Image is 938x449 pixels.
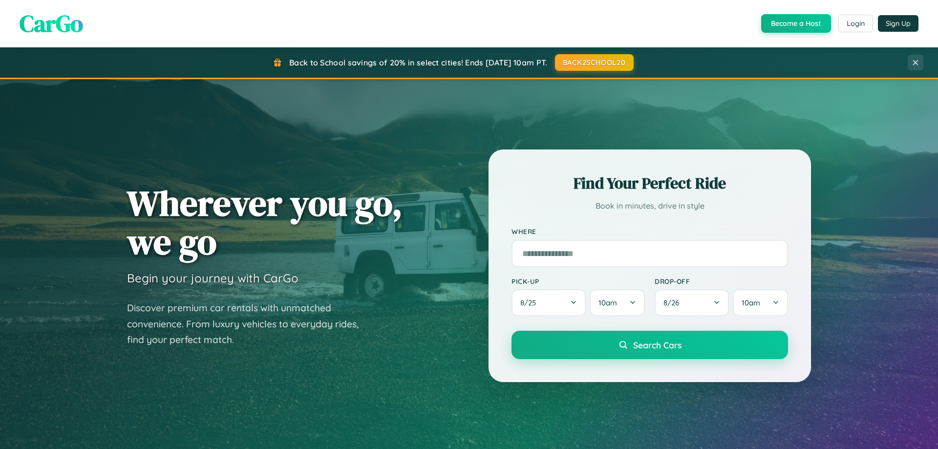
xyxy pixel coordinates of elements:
span: 8 / 25 [520,298,541,307]
span: Search Cars [633,340,682,350]
span: 8 / 26 [663,298,684,307]
button: 8/25 [512,289,586,316]
span: Back to School savings of 20% in select cities! Ends [DATE] 10am PT. [289,58,547,67]
span: 10am [742,298,760,307]
button: BACK2SCHOOL20 [555,54,634,71]
label: Pick-up [512,277,645,285]
button: 10am [590,289,645,316]
h1: Wherever you go, we go [127,184,403,261]
button: Login [838,15,873,32]
button: 8/26 [655,289,729,316]
h3: Begin your journey with CarGo [127,271,298,285]
label: Where [512,228,788,236]
h2: Find Your Perfect Ride [512,172,788,194]
button: 10am [733,289,788,316]
button: Search Cars [512,331,788,359]
p: Discover premium car rentals with unmatched convenience. From luxury vehicles to everyday rides, ... [127,300,371,348]
button: Sign Up [878,15,918,32]
span: 10am [598,298,617,307]
button: Become a Host [761,14,831,33]
span: CarGo [20,7,83,40]
p: Book in minutes, drive in style [512,199,788,213]
label: Drop-off [655,277,788,285]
